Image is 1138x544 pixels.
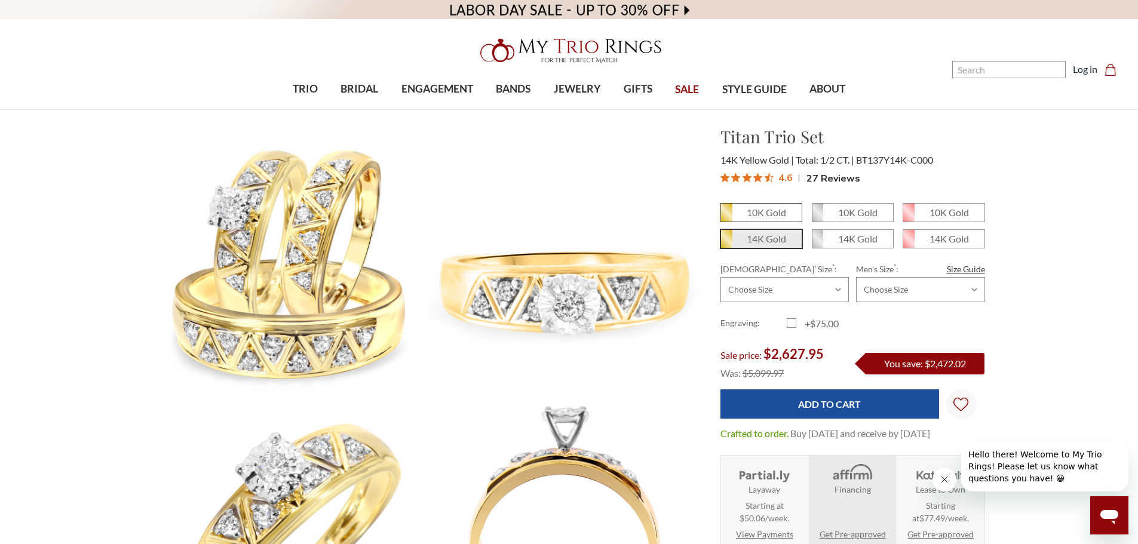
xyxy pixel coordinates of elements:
iframe: Button to launch messaging window [1090,496,1128,534]
img: Photo of Titan 1/2 ct tw. Round Cluster Trio Set 14K Yellow Gold [BT137YE-C000] [428,125,701,398]
a: BRIDAL [329,70,389,109]
iframe: Close message [933,468,956,491]
svg: cart.cart_preview [1105,64,1116,76]
h1: Titan Trio Set [720,124,985,149]
img: My Trio Rings [474,32,665,70]
strong: Financing [835,483,871,496]
span: $5,099.97 [743,367,784,379]
label: +$75.00 [787,316,853,331]
span: 14K White Gold [812,230,893,248]
img: Katapult [913,463,968,483]
button: submenu toggle [507,109,519,110]
span: Starting at . [901,499,980,524]
dt: Crafted to order. [720,426,789,441]
label: [DEMOGRAPHIC_DATA]' Size : [720,263,849,275]
span: Starting at $50.06/week. [740,499,789,524]
button: submenu toggle [299,109,311,110]
input: Search and use arrows or TAB to navigate results [952,61,1066,78]
span: You save: $2,472.02 [884,358,966,369]
a: STYLE GUIDE [710,70,797,109]
button: submenu toggle [354,109,366,110]
em: 10K Gold [838,207,878,218]
button: submenu toggle [571,109,583,110]
a: ENGAGEMENT [390,70,484,109]
span: 4.6 [778,170,793,185]
em: 14K Gold [747,233,786,244]
a: JEWELRY [542,70,612,109]
label: Men's Size : [856,263,984,275]
span: TRIO [293,81,318,97]
span: 14K Rose Gold [903,230,984,248]
span: 14K Yellow Gold [721,230,802,248]
a: ABOUT [798,70,857,109]
dd: Buy [DATE] and receive by [DATE] [790,426,930,441]
a: Size Guide [947,263,985,275]
svg: Wish Lists [953,359,968,449]
button: submenu toggle [431,109,443,110]
a: SALE [664,70,710,109]
span: BT137Y14K-C000 [856,154,933,165]
em: 14K Gold [930,233,969,244]
em: 14K Gold [838,233,878,244]
span: GIFTS [624,81,652,97]
a: Log in [1073,62,1097,76]
span: ABOUT [809,81,845,97]
strong: Lease to Own [916,483,965,496]
input: Add to Cart [720,389,939,419]
span: 27 Reviews [806,169,860,187]
img: Photo of Titan 1/2 ct tw. Round Cluster Trio Set 14K Yellow Gold [BT137Y-C000] [154,125,427,393]
a: GIFTS [612,70,664,109]
span: SALE [675,82,699,97]
a: My Trio Rings [330,32,808,70]
strong: Layaway [749,483,780,496]
button: submenu toggle [821,109,833,110]
span: 14K Yellow Gold [720,154,794,165]
label: Engraving: [720,316,787,331]
a: TRIO [281,70,329,109]
a: View Payments [736,528,793,540]
button: Rated 4.6 out of 5 stars from 27 reviews. Jump to reviews. [720,169,860,187]
span: Was: [720,367,741,379]
em: 10K Gold [747,207,786,218]
span: BRIDAL [341,81,378,97]
a: Cart with 0 items [1105,62,1124,76]
em: 10K Gold [930,207,969,218]
span: Total: 1/2 CT. [796,154,854,165]
span: BANDS [496,81,530,97]
button: submenu toggle [632,109,644,110]
img: Layaway [737,463,792,483]
span: 10K Rose Gold [903,204,984,222]
span: Sale price: [720,349,762,361]
a: Get Pre-approved [820,528,886,540]
span: JEWELRY [554,81,601,97]
span: ENGAGEMENT [401,81,473,97]
a: Get Pre-approved [907,528,974,540]
span: $77.49/week [919,513,967,523]
a: Wish Lists [946,389,976,419]
span: 10K Yellow Gold [721,204,802,222]
span: 10K White Gold [812,204,893,222]
span: $2,627.95 [763,346,824,362]
img: Affirm [824,463,880,483]
span: STYLE GUIDE [722,82,787,97]
iframe: Message from company [961,441,1128,491]
a: BANDS [484,70,542,109]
